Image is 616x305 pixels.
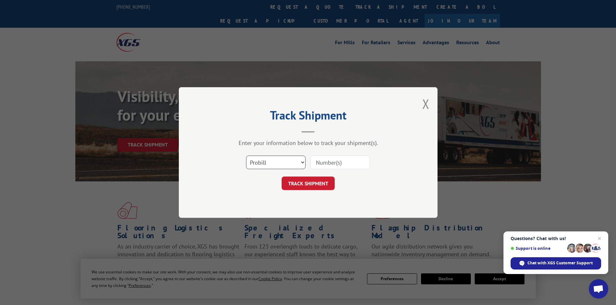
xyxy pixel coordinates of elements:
[282,177,335,190] button: TRACK SHIPMENT
[596,235,603,242] span: Close chat
[422,95,429,112] button: Close modal
[511,257,601,269] div: Chat with XGS Customer Support
[589,279,608,299] div: Open chat
[511,246,565,251] span: Support is online
[511,236,601,241] span: Questions? Chat with us!
[211,139,405,147] div: Enter your information below to track your shipment(s).
[527,260,593,266] span: Chat with XGS Customer Support
[211,111,405,123] h2: Track Shipment
[310,156,370,169] input: Number(s)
